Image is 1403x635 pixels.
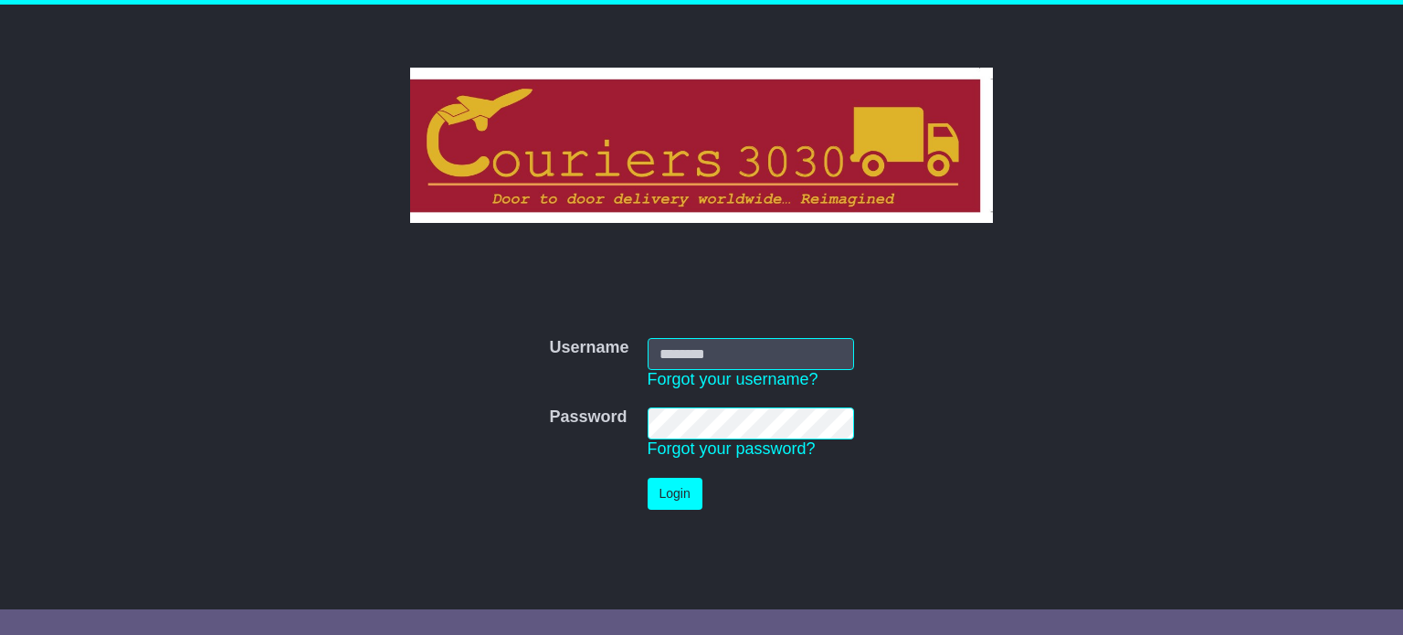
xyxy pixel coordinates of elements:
[549,338,628,358] label: Username
[648,478,702,510] button: Login
[648,370,818,388] a: Forgot your username?
[648,439,816,458] a: Forgot your password?
[549,407,627,428] label: Password
[410,68,994,223] img: Couriers 3030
